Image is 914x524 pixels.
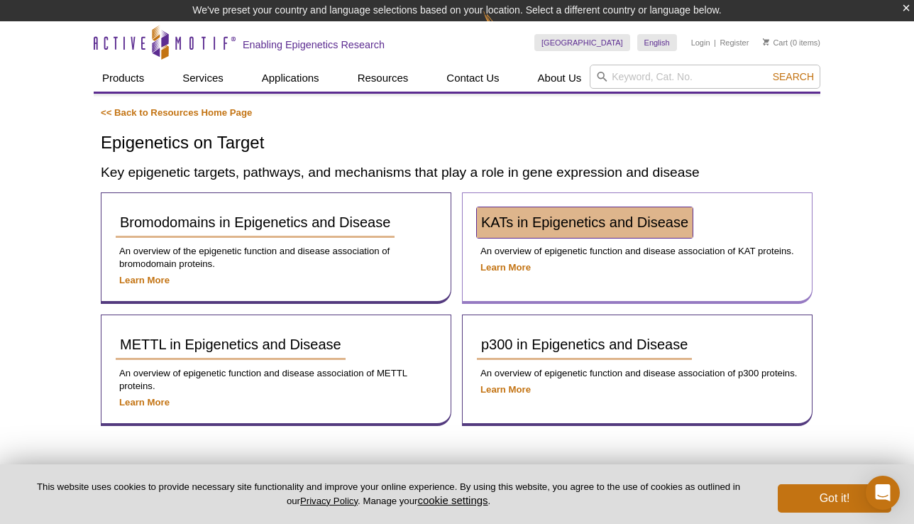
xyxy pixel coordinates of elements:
span: METTL in Epigenetics and Disease [120,337,341,352]
h1: Epigenetics on Target [101,133,813,154]
a: Learn More [480,262,531,273]
a: Resources [349,65,417,92]
p: An overview of epigenetic function and disease association of p300 proteins. [477,367,798,380]
a: [GEOGRAPHIC_DATA] [534,34,630,51]
a: Learn More [119,275,170,285]
a: Learn More [480,384,531,395]
button: cookie settings [417,494,488,506]
a: Cart [763,38,788,48]
p: An overview of epigenetic function and disease association of KAT proteins. [477,245,798,258]
li: | [714,34,716,51]
p: An overview of epigenetic function and disease association of METTL proteins. [116,367,436,393]
a: Register [720,38,749,48]
h2: Enabling Epigenetics Research [243,38,385,51]
a: Privacy Policy [300,496,358,506]
a: KATs in Epigenetics and Disease [477,207,693,238]
a: Bromodomains in Epigenetics and Disease [116,207,395,238]
a: << Back to Resources Home Page [101,107,252,118]
button: Search [769,70,818,83]
p: An overview of the epigenetic function and disease association of bromodomain proteins. [116,245,436,271]
a: Learn More [119,397,170,408]
img: Your Cart [763,38,769,45]
a: Products [94,65,153,92]
a: Services [174,65,232,92]
a: p300 in Epigenetics and Disease [477,329,692,360]
span: Bromodomains in Epigenetics and Disease [120,214,390,230]
button: Got it! [778,484,891,513]
span: KATs in Epigenetics and Disease [481,214,688,230]
a: METTL in Epigenetics and Disease [116,329,346,360]
h2: Key epigenetic targets, pathways, and mechanisms that play a role in gene expression and disease [101,163,813,182]
a: Contact Us [438,65,507,92]
div: Open Intercom Messenger [866,476,900,510]
li: (0 items) [763,34,820,51]
span: Search [773,71,814,82]
input: Keyword, Cat. No. [590,65,820,89]
a: Login [691,38,710,48]
a: English [637,34,677,51]
a: About Us [529,65,590,92]
p: This website uses cookies to provide necessary site functionality and improve your online experie... [23,481,754,508]
a: Applications [253,65,328,92]
span: p300 in Epigenetics and Disease [481,337,688,352]
img: Change Here [483,11,521,44]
